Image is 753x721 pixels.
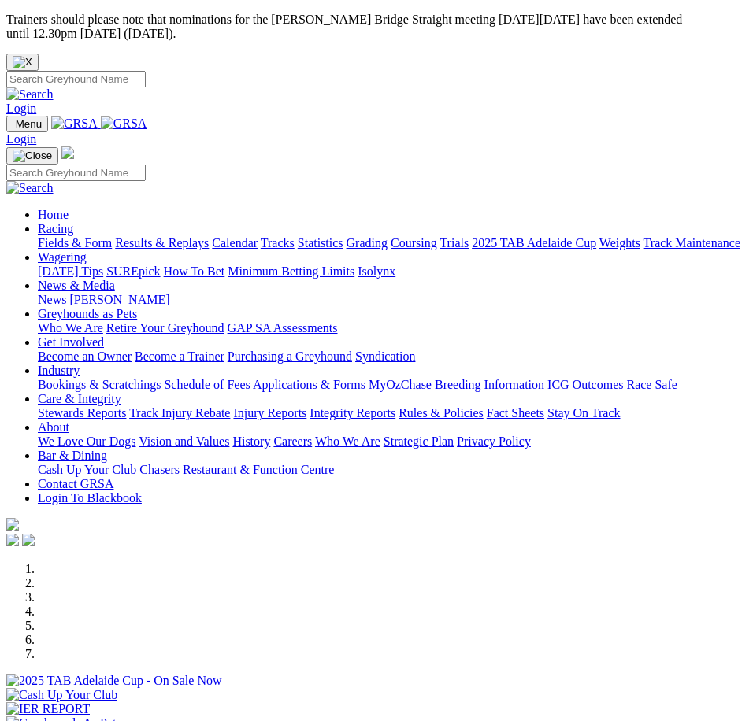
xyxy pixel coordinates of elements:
button: Toggle navigation [6,116,48,132]
input: Search [6,165,146,181]
a: Vision and Values [139,434,229,448]
a: Cash Up Your Club [38,463,136,476]
a: Login [6,132,36,146]
a: Greyhounds as Pets [38,307,137,320]
a: Tracks [261,236,295,250]
a: Chasers Restaurant & Function Centre [139,463,334,476]
a: We Love Our Dogs [38,434,135,448]
a: Login To Blackbook [38,491,142,505]
a: Retire Your Greyhound [106,321,224,335]
div: Racing [38,236,747,250]
a: Care & Integrity [38,392,121,405]
a: Race Safe [626,378,677,391]
img: Search [6,87,54,102]
a: About [38,420,69,434]
img: Cash Up Your Club [6,688,117,702]
a: News & Media [38,279,115,292]
span: Menu [16,118,42,130]
a: Purchasing a Greyhound [228,349,352,363]
div: About [38,434,747,449]
div: News & Media [38,293,747,307]
a: 2025 TAB Adelaide Cup [472,236,596,250]
a: Racing [38,222,73,235]
a: Coursing [391,236,437,250]
a: Bookings & Scratchings [38,378,161,391]
a: Wagering [38,250,87,264]
a: Strategic Plan [384,434,454,448]
a: Who We Are [315,434,380,448]
a: Fields & Form [38,236,112,250]
a: History [232,434,270,448]
a: Syndication [355,349,415,363]
a: Grading [347,236,388,250]
div: Bar & Dining [38,463,747,477]
div: Industry [38,378,747,392]
a: Become a Trainer [135,349,224,363]
a: Careers [273,434,312,448]
button: Toggle navigation [6,147,58,165]
a: GAP SA Assessments [228,321,338,335]
a: Calendar [212,236,258,250]
img: facebook.svg [6,534,19,546]
img: Search [6,181,54,195]
img: GRSA [51,116,98,131]
a: MyOzChase [369,378,432,391]
input: Search [6,71,146,87]
div: Wagering [38,264,747,279]
a: ICG Outcomes [547,378,623,391]
img: IER REPORT [6,702,90,716]
button: Close [6,54,39,71]
a: Breeding Information [435,378,544,391]
a: Bar & Dining [38,449,107,462]
a: Injury Reports [233,406,306,420]
img: logo-grsa-white.png [61,146,74,159]
a: Fact Sheets [487,406,544,420]
a: Industry [38,364,80,377]
p: Trainers should please note that nominations for the [PERSON_NAME] Bridge Straight meeting [DATE]... [6,13,747,41]
div: Greyhounds as Pets [38,321,747,335]
a: Contact GRSA [38,477,113,490]
a: Home [38,208,69,221]
a: Privacy Policy [457,434,531,448]
a: Track Injury Rebate [129,406,230,420]
img: 2025 TAB Adelaide Cup - On Sale Now [6,674,222,688]
a: Stay On Track [547,406,620,420]
a: Stewards Reports [38,406,126,420]
a: Rules & Policies [399,406,484,420]
a: SUREpick [106,264,160,278]
a: News [38,293,66,306]
img: Close [13,150,52,162]
a: Weights [599,236,640,250]
a: [DATE] Tips [38,264,103,278]
a: Minimum Betting Limits [228,264,354,278]
a: Become an Owner [38,349,132,363]
a: Applications & Forms [253,378,365,391]
a: Integrity Reports [310,406,395,420]
img: twitter.svg [22,534,35,546]
a: Who We Are [38,321,103,335]
a: How To Bet [164,264,225,278]
a: Login [6,102,36,115]
a: [PERSON_NAME] [69,293,169,306]
a: Track Maintenance [644,236,740,250]
a: Statistics [298,236,343,250]
div: Care & Integrity [38,406,747,420]
a: Trials [440,236,469,250]
img: logo-grsa-white.png [6,518,19,531]
a: Schedule of Fees [164,378,250,391]
a: Isolynx [358,264,395,278]
div: Get Involved [38,349,747,364]
a: Results & Replays [115,236,209,250]
a: Get Involved [38,335,104,349]
img: X [13,56,32,68]
img: GRSA [101,116,147,131]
